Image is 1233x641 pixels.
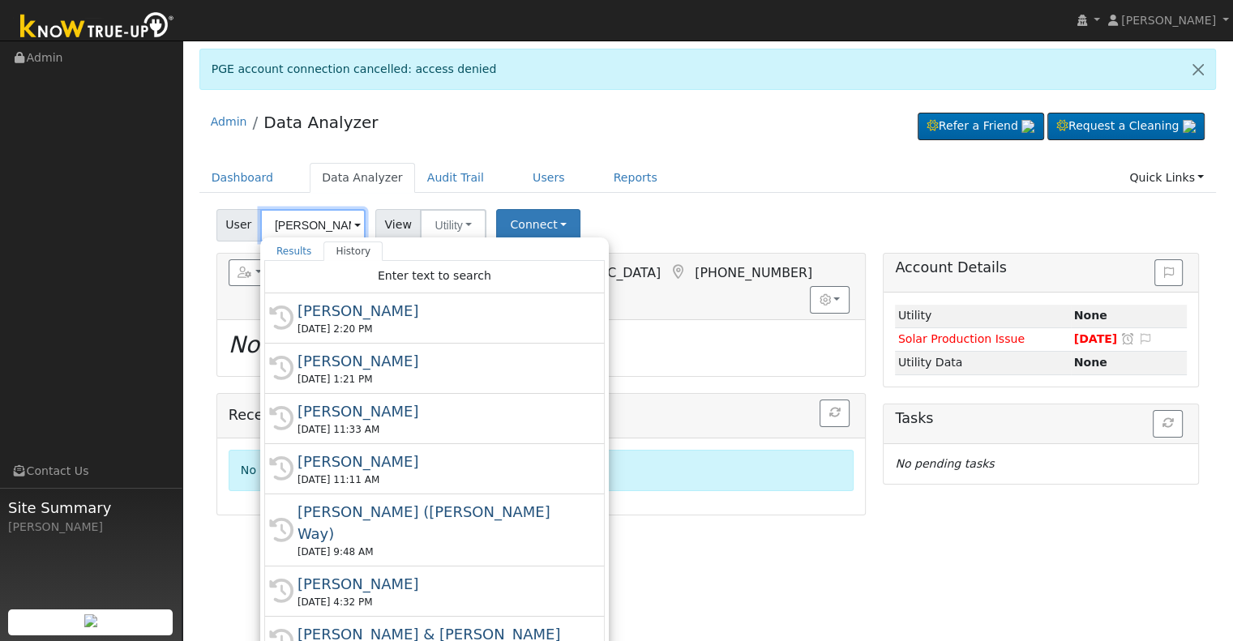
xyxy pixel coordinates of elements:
[298,350,586,372] div: [PERSON_NAME]
[895,351,1071,374] td: Utility Data
[1074,309,1107,322] strong: ID: null, authorized: None
[84,614,97,627] img: retrieve
[323,241,383,261] a: History
[216,209,261,241] span: User
[298,472,586,487] div: [DATE] 11:11 AM
[298,573,586,595] div: [PERSON_NAME]
[1153,410,1183,438] button: Refresh
[298,422,586,437] div: [DATE] 11:33 AM
[1074,356,1107,369] strong: None
[420,209,486,241] button: Utility
[1120,332,1135,345] a: Snooze this issue
[1021,120,1034,133] img: retrieve
[269,518,293,542] i: History
[1138,333,1153,344] i: Edit Issue
[298,322,586,336] div: [DATE] 2:20 PM
[8,519,173,536] div: [PERSON_NAME]
[918,113,1044,140] a: Refer a Friend
[1117,163,1216,193] a: Quick Links
[375,209,422,241] span: View
[378,269,491,282] span: Enter text to search
[269,579,293,603] i: History
[895,457,994,470] i: No pending tasks
[895,410,1187,427] h5: Tasks
[199,163,286,193] a: Dashboard
[602,163,670,193] a: Reports
[1047,113,1205,140] a: Request a Cleaning
[520,163,577,193] a: Users
[310,163,415,193] a: Data Analyzer
[895,305,1071,328] td: Utility
[1154,259,1183,287] button: Issue History
[269,306,293,330] i: History
[895,259,1187,276] h5: Account Details
[1074,332,1118,345] span: [DATE]
[1183,120,1196,133] img: retrieve
[1181,49,1215,89] a: Close
[12,9,182,45] img: Know True-Up
[211,115,247,128] a: Admin
[8,497,173,519] span: Site Summary
[298,501,586,545] div: [PERSON_NAME] ([PERSON_NAME] Way)
[229,400,854,432] h5: Recent Events
[269,356,293,380] i: History
[298,595,586,609] div: [DATE] 4:32 PM
[695,265,812,280] span: [PHONE_NUMBER]
[298,400,586,422] div: [PERSON_NAME]
[669,264,687,280] a: Map
[269,406,293,430] i: History
[415,163,496,193] a: Audit Trail
[263,113,378,132] a: Data Analyzer
[820,400,850,427] button: Refresh
[298,372,586,387] div: [DATE] 1:21 PM
[229,450,854,491] div: No recent events
[260,209,366,241] input: Select a User
[264,241,324,261] a: Results
[298,451,586,472] div: [PERSON_NAME]
[496,209,580,241] button: Connect
[298,300,586,322] div: [PERSON_NAME]
[898,332,1025,345] span: Solar Production Issue
[1121,14,1216,27] span: [PERSON_NAME]
[199,49,1217,90] div: PGE account connection cancelled: access denied
[229,331,467,358] i: No Utility connection
[269,456,293,481] i: History
[298,545,586,559] div: [DATE] 9:48 AM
